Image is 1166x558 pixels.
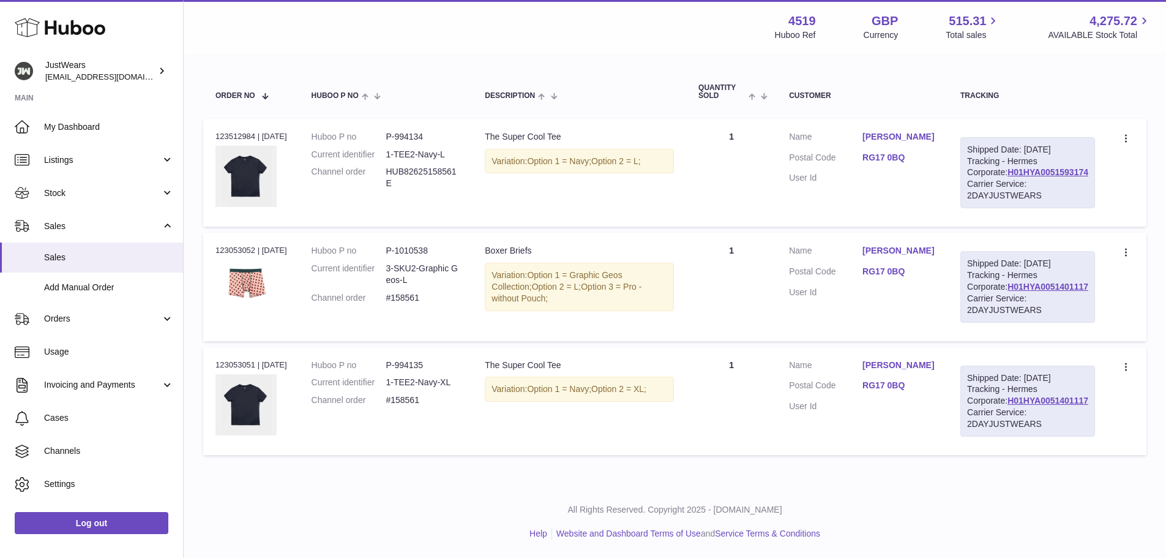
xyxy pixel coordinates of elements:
[862,360,936,371] a: [PERSON_NAME]
[967,258,1088,270] div: Shipped Date: [DATE]
[862,131,936,143] a: [PERSON_NAME]
[960,251,1095,322] div: Tracking - Hermes Corporate:
[552,528,820,540] li: and
[485,92,535,100] span: Description
[1007,167,1088,177] a: H01HYA0051593174
[44,478,174,490] span: Settings
[44,187,161,199] span: Stock
[485,360,674,371] div: The Super Cool Tee
[312,131,386,143] dt: Huboo P no
[215,360,287,371] div: 123053051 | [DATE]
[1007,396,1088,405] a: H01HYA0051401117
[946,29,1000,41] span: Total sales
[864,29,899,41] div: Currency
[698,84,746,100] span: Quantity Sold
[485,149,674,174] div: Variation:
[1007,282,1088,292] a: H01HYA0051401117
[44,346,174,358] span: Usage
[789,380,862,394] dt: Postal Code
[45,59,155,83] div: JustWears
[862,266,936,277] a: RG17 0BQ
[485,245,674,257] div: Boxer Briefs
[312,292,386,304] dt: Channel order
[789,92,936,100] div: Customer
[485,377,674,402] div: Variation:
[967,372,1088,384] div: Shipped Date: [DATE]
[44,445,174,457] span: Channels
[386,131,460,143] dd: P-994134
[686,233,777,341] td: 1
[44,379,161,391] span: Invoicing and Payments
[312,377,386,388] dt: Current identifier
[788,13,816,29] strong: 4519
[967,144,1088,156] div: Shipped Date: [DATE]
[789,152,862,167] dt: Postal Code
[1048,29,1151,41] span: AVAILABLE Stock Total
[775,29,816,41] div: Huboo Ref
[312,245,386,257] dt: Huboo P no
[686,119,777,227] td: 1
[789,401,862,412] dt: User Id
[312,394,386,406] dt: Channel order
[485,263,674,311] div: Variation:
[215,92,255,100] span: Order No
[386,292,460,304] dd: #158561
[312,263,386,286] dt: Current identifier
[591,384,646,394] span: Option 2 = XL;
[967,407,1088,430] div: Carrier Service: 2DAYJUSTWEARS
[789,172,862,184] dt: User Id
[44,252,174,263] span: Sales
[862,245,936,257] a: [PERSON_NAME]
[386,245,460,257] dd: P-1010538
[527,384,591,394] span: Option 1 = Navy;
[215,245,287,256] div: 123053052 | [DATE]
[967,293,1088,316] div: Carrier Service: 2DAYJUSTWEARS
[312,149,386,160] dt: Current identifier
[44,121,174,133] span: My Dashboard
[789,245,862,260] dt: Name
[491,270,622,292] span: Option 1 = Graphic Geos Collection;
[967,178,1088,202] div: Carrier Service: 2DAYJUSTWEARS
[386,377,460,388] dd: 1-TEE2-Navy-XL
[862,152,936,164] a: RG17 0BQ
[591,156,641,166] span: Option 2 = L;
[872,13,898,29] strong: GBP
[45,72,180,81] span: [EMAIL_ADDRESS][DOMAIN_NAME]
[44,282,174,293] span: Add Manual Order
[44,313,161,325] span: Orders
[44,221,161,232] span: Sales
[862,380,936,391] a: RG17 0BQ
[1048,13,1151,41] a: 4,275.72 AVAILABLE Stock Total
[312,166,386,189] dt: Channel order
[556,529,701,538] a: Website and Dashboard Terms of Use
[949,13,986,29] span: 515.31
[960,366,1095,437] div: Tracking - Hermes Corporate:
[386,263,460,286] dd: 3-SKU2-Graphic Geos-L
[946,13,1000,41] a: 515.31 Total sales
[44,412,174,424] span: Cases
[386,360,460,371] dd: P-994135
[789,360,862,374] dt: Name
[529,529,547,538] a: Help
[215,374,277,435] img: 45191719494061.jpg
[686,347,777,455] td: 1
[215,260,277,301] img: 45191726759854.JPG
[215,146,277,207] img: 45191719494076.jpg
[193,504,1156,516] p: All Rights Reserved. Copyright 2025 - [DOMAIN_NAME]
[789,131,862,146] dt: Name
[15,62,33,80] img: internalAdmin-4519@internal.huboo.com
[491,282,641,303] span: Option 3 = Pro - without Pouch;
[215,131,287,142] div: 123512984 | [DATE]
[44,154,161,166] span: Listings
[715,529,820,538] a: Service Terms & Conditions
[532,282,581,292] span: Option 2 = L;
[789,287,862,298] dt: User Id
[312,92,359,100] span: Huboo P no
[960,92,1095,100] div: Tracking
[312,360,386,371] dt: Huboo P no
[527,156,591,166] span: Option 1 = Navy;
[386,394,460,406] dd: #158561
[789,266,862,281] dt: Postal Code
[485,131,674,143] div: The Super Cool Tee
[1089,13,1137,29] span: 4,275.72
